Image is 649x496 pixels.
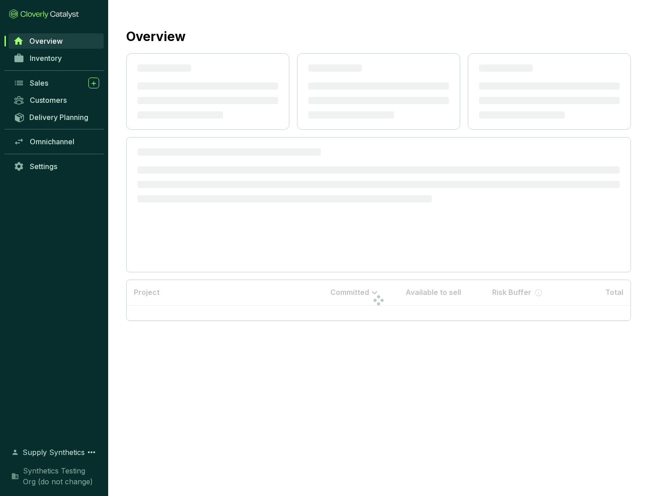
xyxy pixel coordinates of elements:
a: Sales [9,75,104,91]
span: Omnichannel [30,137,74,146]
span: Synthetics Testing Org (do not change) [23,465,99,487]
a: Overview [9,33,104,49]
span: Supply Synthetics [23,447,85,458]
span: Customers [30,96,67,105]
a: Omnichannel [9,134,104,149]
a: Delivery Planning [9,110,104,124]
h2: Overview [126,27,186,46]
span: Settings [30,162,57,171]
span: Sales [30,78,48,87]
span: Overview [29,37,63,46]
a: Customers [9,92,104,108]
span: Delivery Planning [29,113,88,122]
a: Inventory [9,51,104,66]
a: Settings [9,159,104,174]
span: Inventory [30,54,62,63]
